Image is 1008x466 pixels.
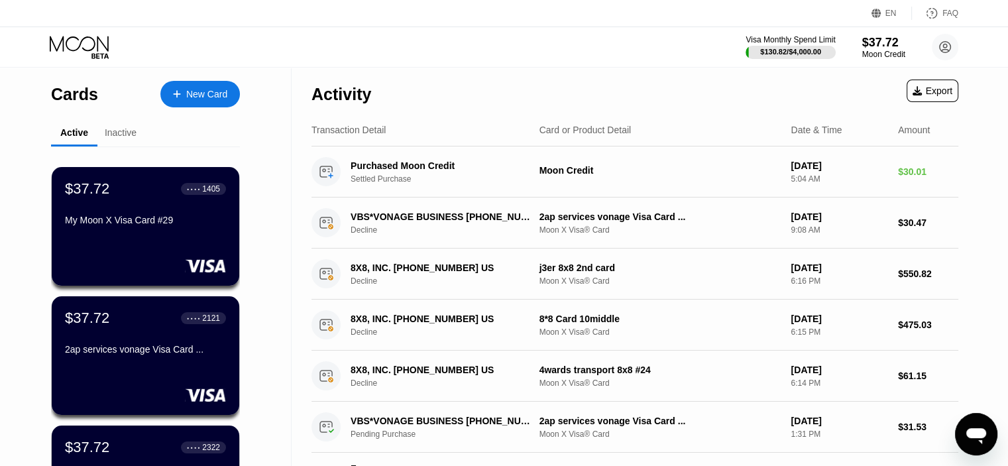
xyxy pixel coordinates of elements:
[898,422,958,432] div: $31.53
[187,316,200,320] div: ● ● ● ●
[791,365,887,375] div: [DATE]
[746,35,835,44] div: Visa Monthly Spend Limit
[351,174,546,184] div: Settled Purchase
[187,187,200,191] div: ● ● ● ●
[862,36,905,59] div: $37.72Moon Credit
[898,217,958,228] div: $30.47
[52,296,239,415] div: $37.72● ● ● ●21212ap services vonage Visa Card ...
[311,85,371,104] div: Activity
[311,125,386,135] div: Transaction Detail
[60,127,88,138] div: Active
[351,327,546,337] div: Decline
[791,125,842,135] div: Date & Time
[760,48,821,56] div: $130.82 / $4,000.00
[539,225,781,235] div: Moon X Visa® Card
[351,314,532,324] div: 8X8, INC. [PHONE_NUMBER] US
[942,9,958,18] div: FAQ
[898,166,958,177] div: $30.01
[791,379,887,388] div: 6:14 PM
[186,89,227,100] div: New Card
[539,379,781,388] div: Moon X Visa® Card
[311,198,958,249] div: VBS*VONAGE BUSINESS [PHONE_NUMBER] [GEOGRAPHIC_DATA]Decline2ap services vonage Visa Card ...Moon ...
[907,80,958,102] div: Export
[791,314,887,324] div: [DATE]
[912,7,958,20] div: FAQ
[898,268,958,279] div: $550.82
[791,211,887,222] div: [DATE]
[898,125,930,135] div: Amount
[913,86,952,96] div: Export
[539,211,781,222] div: 2ap services vonage Visa Card ...
[539,327,781,337] div: Moon X Visa® Card
[539,125,632,135] div: Card or Product Detail
[791,327,887,337] div: 6:15 PM
[539,314,781,324] div: 8*8 Card 10middle
[746,35,835,59] div: Visa Monthly Spend Limit$130.82/$4,000.00
[791,276,887,286] div: 6:16 PM
[187,445,200,449] div: ● ● ● ●
[65,344,226,355] div: 2ap services vonage Visa Card ...
[351,365,532,375] div: 8X8, INC. [PHONE_NUMBER] US
[871,7,912,20] div: EN
[898,320,958,330] div: $475.03
[791,430,887,439] div: 1:31 PM
[311,402,958,453] div: VBS*VONAGE BUSINESS [PHONE_NUMBER] [GEOGRAPHIC_DATA]Pending Purchase2ap services vonage Visa Card...
[539,262,781,273] div: j3er 8x8 2nd card
[791,160,887,171] div: [DATE]
[862,36,905,50] div: $37.72
[105,127,137,138] div: Inactive
[160,81,240,107] div: New Card
[351,160,532,171] div: Purchased Moon Credit
[311,249,958,300] div: 8X8, INC. [PHONE_NUMBER] USDeclinej3er 8x8 2nd cardMoon X Visa® Card[DATE]6:16 PM$550.82
[898,371,958,381] div: $61.15
[791,174,887,184] div: 5:04 AM
[51,85,98,104] div: Cards
[351,262,532,273] div: 8X8, INC. [PHONE_NUMBER] US
[791,416,887,426] div: [DATE]
[202,443,220,452] div: 2322
[202,184,220,194] div: 1405
[539,165,781,176] div: Moon Credit
[202,314,220,323] div: 2121
[955,413,997,455] iframe: Button to launch messaging window, conversation in progress
[311,146,958,198] div: Purchased Moon CreditSettled PurchaseMoon Credit[DATE]5:04 AM$30.01
[351,211,532,222] div: VBS*VONAGE BUSINESS [PHONE_NUMBER] [GEOGRAPHIC_DATA]
[351,416,532,426] div: VBS*VONAGE BUSINESS [PHONE_NUMBER] [GEOGRAPHIC_DATA]
[65,310,109,327] div: $37.72
[65,215,226,225] div: My Moon X Visa Card #29
[65,439,109,456] div: $37.72
[791,262,887,273] div: [DATE]
[351,430,546,439] div: Pending Purchase
[539,276,781,286] div: Moon X Visa® Card
[862,50,905,59] div: Moon Credit
[539,365,781,375] div: 4wards transport 8x8 #24
[311,351,958,402] div: 8X8, INC. [PHONE_NUMBER] USDecline4wards transport 8x8 #24Moon X Visa® Card[DATE]6:14 PM$61.15
[65,180,109,198] div: $37.72
[311,300,958,351] div: 8X8, INC. [PHONE_NUMBER] USDecline8*8 Card 10middleMoon X Visa® Card[DATE]6:15 PM$475.03
[539,430,781,439] div: Moon X Visa® Card
[351,379,546,388] div: Decline
[52,167,239,286] div: $37.72● ● ● ●1405My Moon X Visa Card #29
[791,225,887,235] div: 9:08 AM
[351,225,546,235] div: Decline
[539,416,781,426] div: 2ap services vonage Visa Card ...
[885,9,897,18] div: EN
[351,276,546,286] div: Decline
